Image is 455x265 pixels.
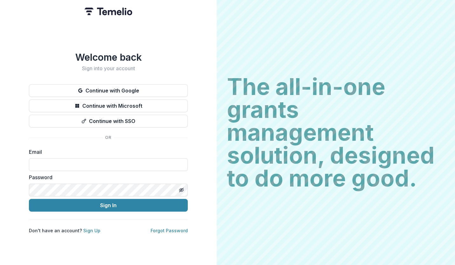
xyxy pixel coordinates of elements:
button: Toggle password visibility [176,185,187,195]
h1: Welcome back [29,51,188,63]
label: Email [29,148,184,156]
button: Continue with Google [29,84,188,97]
button: Sign In [29,199,188,212]
img: Temelio [85,8,132,15]
h2: Sign into your account [29,65,188,71]
a: Sign Up [83,228,100,233]
button: Continue with SSO [29,115,188,127]
label: Password [29,173,184,181]
a: Forgot Password [151,228,188,233]
p: Don't have an account? [29,227,100,234]
button: Continue with Microsoft [29,99,188,112]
